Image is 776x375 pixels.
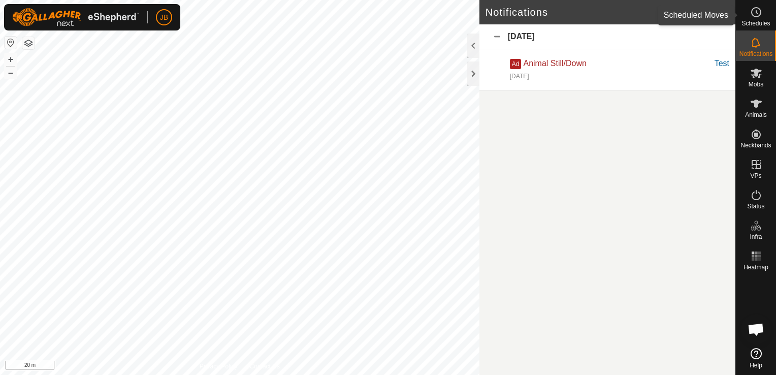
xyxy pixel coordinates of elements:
span: Status [747,203,764,209]
div: [DATE] [479,24,735,49]
span: Heatmap [743,264,768,270]
span: Infra [750,234,762,240]
div: [DATE] [510,72,529,81]
span: Animals [745,112,767,118]
button: Reset Map [5,37,17,49]
span: Animal Still/Down [523,59,586,68]
button: + [5,53,17,66]
span: Mobs [749,81,763,87]
span: JB [160,12,168,23]
span: Neckbands [740,142,771,148]
div: Open chat [741,314,771,345]
a: Help [736,344,776,372]
a: Privacy Policy [200,362,238,371]
span: Notifications [739,51,772,57]
span: Ad [510,59,522,69]
span: VPs [750,173,761,179]
img: Gallagher Logo [12,8,139,26]
button: – [5,67,17,79]
span: Help [750,362,762,368]
div: Test [715,57,729,70]
a: Contact Us [250,362,280,371]
span: Schedules [741,20,770,26]
button: Map Layers [22,37,35,49]
h2: Notifications [486,6,714,18]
